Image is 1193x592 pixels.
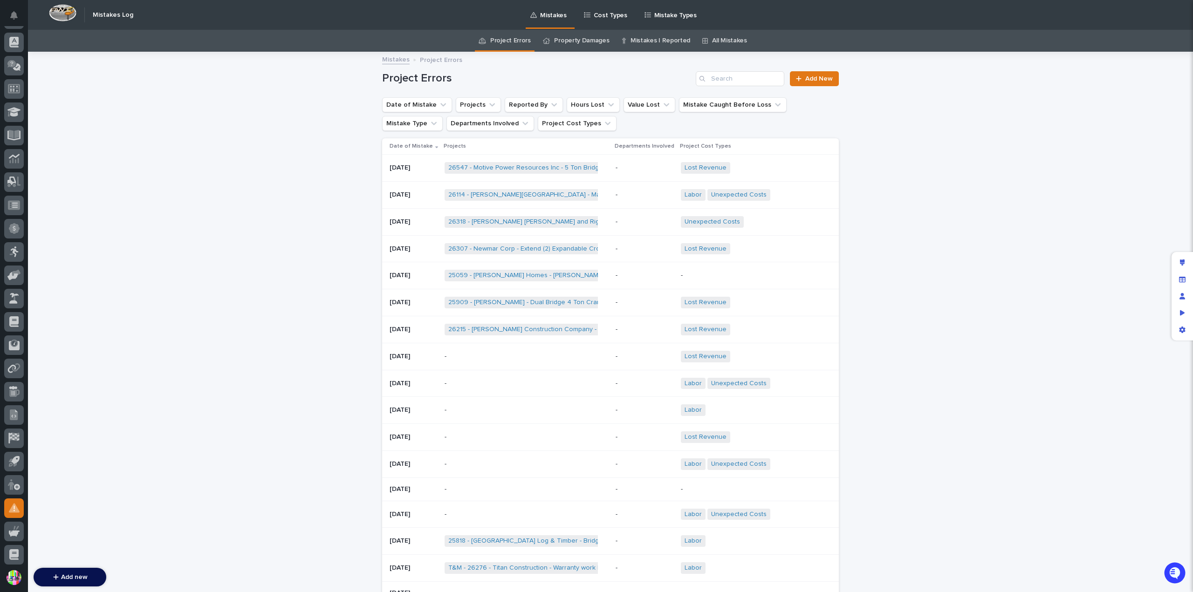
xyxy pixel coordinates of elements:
[685,510,702,518] a: Labor
[456,97,501,112] button: Projects
[77,184,81,191] span: •
[382,72,692,85] h1: Project Errors
[382,316,839,343] tr: [DATE]26215 - [PERSON_NAME] Construction Company - FSTRM1 Crane System -Lost Revenue
[446,116,534,131] button: Departments Involved
[49,4,76,21] img: Workspace Logo
[24,75,154,84] input: Clear
[680,141,731,151] p: Project Cost Types
[9,103,26,120] img: 1736555164131-43832dd5-751b-4058-ba23-39d91318e5a0
[1174,288,1191,305] div: Manage users
[448,245,623,253] a: 26307 - Newmar Corp - Extend (2) Expandable Crosswalks
[390,537,437,545] p: [DATE]
[66,245,113,252] a: Powered byPylon
[390,353,437,361] p: [DATE]
[390,510,437,518] p: [DATE]
[616,380,673,388] p: -
[567,97,620,112] button: Hours Lost
[685,564,702,572] a: Labor
[382,370,839,397] tr: [DATE]--Labor Unexpected Costs
[9,52,170,67] p: How can we help?
[448,537,653,545] a: 25818 - [GEOGRAPHIC_DATA] Log & Timber - Bridge Crane Overhaul
[554,30,609,52] a: Property Damages
[93,245,113,252] span: Pylon
[445,485,608,493] p: -
[82,184,102,191] span: [DATE]
[679,97,787,112] button: Mistake Caught Before Loss
[631,30,690,52] a: Mistakes I Reported
[685,218,740,226] a: Unexpected Costs
[616,218,673,226] p: -
[382,424,839,451] tr: [DATE]--Lost Revenue
[9,9,28,27] img: Stacker
[4,568,24,587] button: users-avatar
[616,353,673,361] p: -
[390,191,437,199] p: [DATE]
[19,223,51,232] span: Help Docs
[382,97,452,112] button: Date of Mistake
[616,299,673,306] p: -
[390,141,433,151] p: Date of Mistake
[685,433,727,441] a: Lost Revenue
[696,71,784,86] input: Search
[1174,254,1191,271] div: Edit layout
[382,450,839,477] tr: [DATE]--Labor Unexpected Costs
[538,116,617,131] button: Project Cost Types
[382,397,839,424] tr: [DATE]--Labor
[390,272,437,279] p: [DATE]
[77,159,81,166] span: •
[82,159,102,166] span: [DATE]
[382,343,839,370] tr: [DATE]--Lost Revenue
[624,97,675,112] button: Value Lost
[448,191,656,199] a: 26114 - [PERSON_NAME][GEOGRAPHIC_DATA] - Maintenance Platform
[20,103,36,120] img: 4614488137333_bcb353cd0bb836b1afe7_72.png
[445,433,608,441] p: -
[1174,271,1191,288] div: Manage fields and data
[445,460,608,468] p: -
[390,218,437,226] p: [DATE]
[390,485,437,493] p: [DATE]
[685,380,702,388] a: Labor
[42,113,141,120] div: We're offline, we will be back soon!
[505,97,563,112] button: Reported By
[448,326,666,333] a: 26215 - [PERSON_NAME] Construction Company - FSTRM1 Crane System
[390,299,437,306] p: [DATE]
[445,380,608,388] p: -
[685,191,702,199] a: Labor
[445,406,608,414] p: -
[390,406,437,414] p: [DATE]
[616,537,673,545] p: -
[390,326,437,333] p: [DATE]
[685,164,727,172] a: Lost Revenue
[382,289,839,316] tr: [DATE]25909 - [PERSON_NAME] - Dual Bridge 4 Ton Crane System -Lost Revenue
[616,510,673,518] p: -
[382,208,839,235] tr: [DATE]26318 - [PERSON_NAME] [PERSON_NAME] and Rigging - Monorail Systems -Unexpected Costs
[382,262,839,289] tr: [DATE]25059 - [PERSON_NAME] Homes - [PERSON_NAME] Plant Setup --
[805,75,833,82] span: Add New
[685,326,727,333] a: Lost Revenue
[4,6,24,25] button: Notifications
[382,555,839,582] tr: [DATE]T&M - 26276 - Titan Construction - Warranty work Repair Crane System -Labor
[19,184,26,192] img: 1736555164131-43832dd5-751b-4058-ba23-39d91318e5a0
[448,299,629,306] a: 25909 - [PERSON_NAME] - Dual Bridge 4 Ton Crane System
[448,164,624,172] a: 26547 - Motive Power Resources Inc - 5 Ton Bridge Crane
[790,71,839,86] a: Add New
[616,460,673,468] p: -
[616,245,673,253] p: -
[390,164,437,172] p: [DATE]
[29,184,75,191] span: [PERSON_NAME]
[448,564,661,572] a: T&M - 26276 - Titan Construction - Warranty work Repair Crane System
[420,54,462,64] p: Project Errors
[382,235,839,262] tr: [DATE]26307 - Newmar Corp - Extend (2) Expandable Crosswalks -Lost Revenue
[616,406,673,414] p: -
[616,326,673,333] p: -
[1163,561,1188,586] iframe: Open customer support
[445,353,608,361] p: -
[681,485,824,493] p: -
[158,106,170,117] button: Start new chat
[685,353,727,361] a: Lost Revenue
[685,537,702,545] a: Labor
[616,272,673,279] p: -
[382,501,839,528] tr: [DATE]--Labor Unexpected Costs
[19,159,26,167] img: 1736555164131-43832dd5-751b-4058-ba23-39d91318e5a0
